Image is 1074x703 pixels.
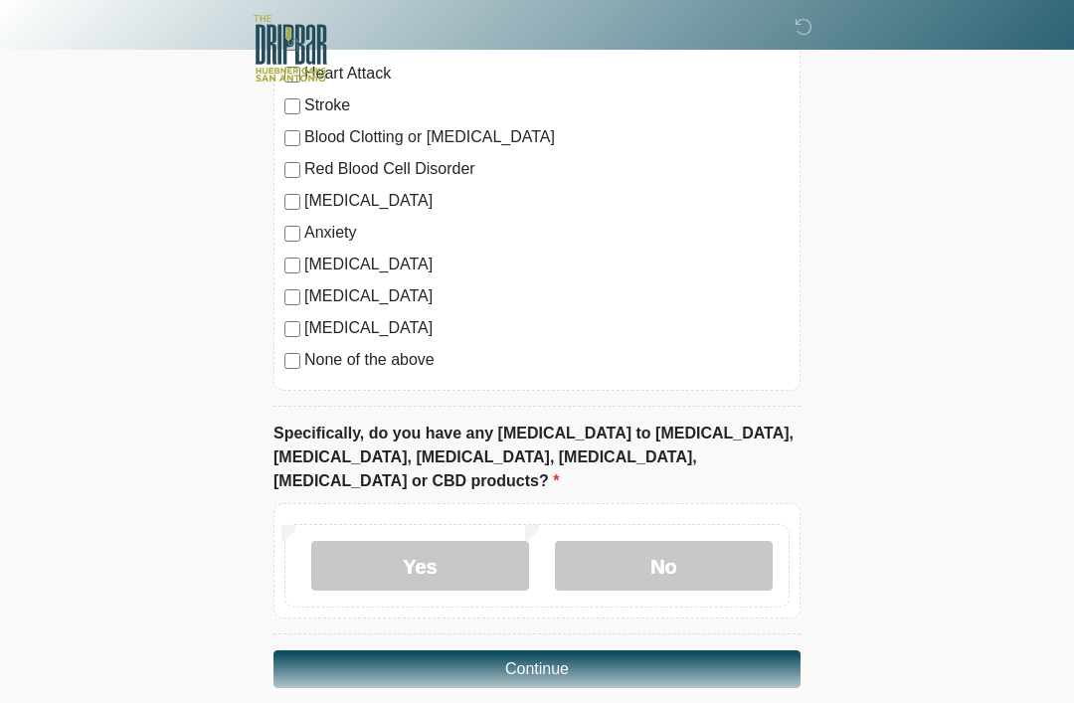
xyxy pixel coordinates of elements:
label: Red Blood Cell Disorder [304,157,790,181]
input: Stroke [284,98,300,114]
label: [MEDICAL_DATA] [304,316,790,340]
label: No [555,541,773,591]
input: None of the above [284,353,300,369]
input: [MEDICAL_DATA] [284,289,300,305]
label: [MEDICAL_DATA] [304,253,790,276]
img: The DRIPBaR - The Strand at Huebner Oaks Logo [254,15,327,82]
label: Stroke [304,93,790,117]
label: Yes [311,541,529,591]
input: Blood Clotting or [MEDICAL_DATA] [284,130,300,146]
label: [MEDICAL_DATA] [304,189,790,213]
input: Anxiety [284,226,300,242]
button: Continue [273,650,801,688]
label: Specifically, do you have any [MEDICAL_DATA] to [MEDICAL_DATA], [MEDICAL_DATA], [MEDICAL_DATA], [... [273,422,801,493]
input: [MEDICAL_DATA] [284,321,300,337]
input: [MEDICAL_DATA] [284,194,300,210]
input: Red Blood Cell Disorder [284,162,300,178]
label: Blood Clotting or [MEDICAL_DATA] [304,125,790,149]
label: Anxiety [304,221,790,245]
label: [MEDICAL_DATA] [304,284,790,308]
input: [MEDICAL_DATA] [284,258,300,273]
label: None of the above [304,348,790,372]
